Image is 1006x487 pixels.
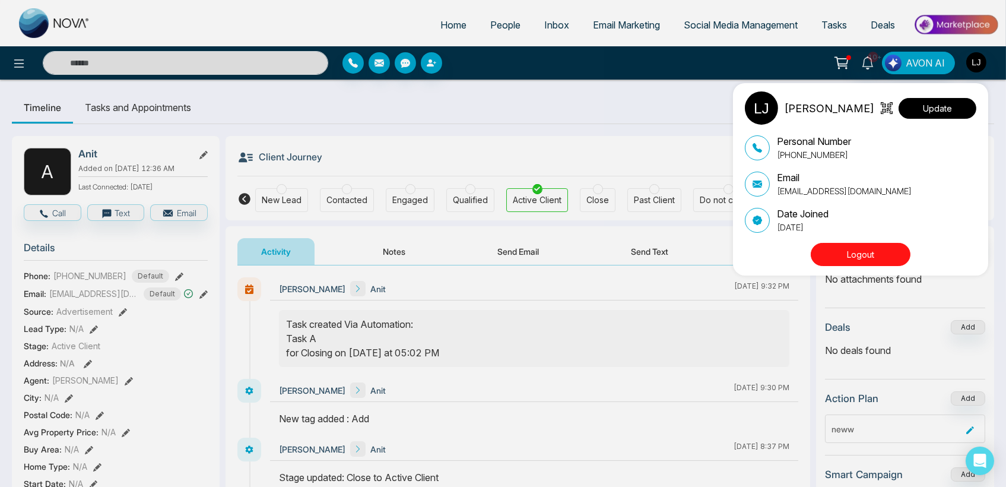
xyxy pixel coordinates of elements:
p: [DATE] [777,221,829,233]
p: Email [777,170,912,185]
div: Open Intercom Messenger [966,447,994,475]
p: Date Joined [777,207,829,221]
p: Personal Number [777,134,851,148]
button: Logout [811,243,910,266]
p: [PERSON_NAME] [784,100,874,116]
button: Update [899,98,976,119]
p: [PHONE_NUMBER] [777,148,851,161]
p: [EMAIL_ADDRESS][DOMAIN_NAME] [777,185,912,197]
